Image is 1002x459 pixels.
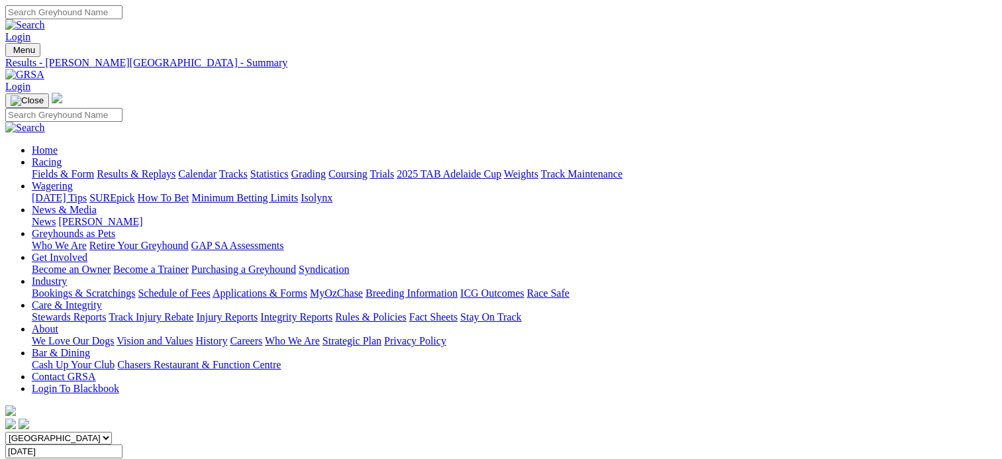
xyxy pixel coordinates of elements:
[32,192,997,204] div: Wagering
[32,144,58,156] a: Home
[13,45,35,55] span: Menu
[5,69,44,81] img: GRSA
[11,95,44,106] img: Close
[138,192,189,203] a: How To Bet
[89,192,134,203] a: SUREpick
[97,168,175,179] a: Results & Replays
[191,264,296,275] a: Purchasing a Greyhound
[32,335,997,347] div: About
[195,335,227,346] a: History
[32,311,997,323] div: Care & Integrity
[32,311,106,323] a: Stewards Reports
[460,287,524,299] a: ICG Outcomes
[5,19,45,31] img: Search
[32,299,102,311] a: Care & Integrity
[384,335,446,346] a: Privacy Policy
[265,335,320,346] a: Who We Are
[504,168,538,179] a: Weights
[5,43,40,57] button: Toggle navigation
[52,93,62,103] img: logo-grsa-white.png
[191,240,284,251] a: GAP SA Assessments
[323,335,381,346] a: Strategic Plan
[32,359,997,371] div: Bar & Dining
[5,31,30,42] a: Login
[335,311,407,323] a: Rules & Policies
[219,168,248,179] a: Tracks
[230,335,262,346] a: Careers
[397,168,501,179] a: 2025 TAB Adelaide Cup
[32,180,73,191] a: Wagering
[32,240,87,251] a: Who We Are
[32,264,111,275] a: Become an Owner
[5,57,997,69] a: Results - [PERSON_NAME][GEOGRAPHIC_DATA] - Summary
[32,204,97,215] a: News & Media
[5,93,49,108] button: Toggle navigation
[113,264,189,275] a: Become a Trainer
[213,287,307,299] a: Applications & Forms
[191,192,298,203] a: Minimum Betting Limits
[89,240,189,251] a: Retire Your Greyhound
[32,216,56,227] a: News
[32,276,67,287] a: Industry
[299,264,349,275] a: Syndication
[32,323,58,334] a: About
[178,168,217,179] a: Calendar
[32,240,997,252] div: Greyhounds as Pets
[409,311,458,323] a: Fact Sheets
[5,108,123,122] input: Search
[138,287,210,299] a: Schedule of Fees
[32,383,119,394] a: Login To Blackbook
[5,5,123,19] input: Search
[32,216,997,228] div: News & Media
[32,168,94,179] a: Fields & Form
[460,311,521,323] a: Stay On Track
[250,168,289,179] a: Statistics
[32,335,114,346] a: We Love Our Dogs
[117,335,193,346] a: Vision and Values
[310,287,363,299] a: MyOzChase
[5,419,16,429] img: facebook.svg
[301,192,332,203] a: Isolynx
[291,168,326,179] a: Grading
[328,168,368,179] a: Coursing
[260,311,332,323] a: Integrity Reports
[370,168,394,179] a: Trials
[109,311,193,323] a: Track Injury Rebate
[32,252,87,263] a: Get Involved
[5,81,30,92] a: Login
[5,444,123,458] input: Select date
[32,287,135,299] a: Bookings & Scratchings
[32,228,115,239] a: Greyhounds as Pets
[32,168,997,180] div: Racing
[19,419,29,429] img: twitter.svg
[32,156,62,168] a: Racing
[32,359,115,370] a: Cash Up Your Club
[32,192,87,203] a: [DATE] Tips
[526,287,569,299] a: Race Safe
[5,122,45,134] img: Search
[117,359,281,370] a: Chasers Restaurant & Function Centre
[366,287,458,299] a: Breeding Information
[196,311,258,323] a: Injury Reports
[32,347,90,358] a: Bar & Dining
[32,287,997,299] div: Industry
[32,264,997,276] div: Get Involved
[541,168,623,179] a: Track Maintenance
[5,405,16,416] img: logo-grsa-white.png
[32,371,95,382] a: Contact GRSA
[58,216,142,227] a: [PERSON_NAME]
